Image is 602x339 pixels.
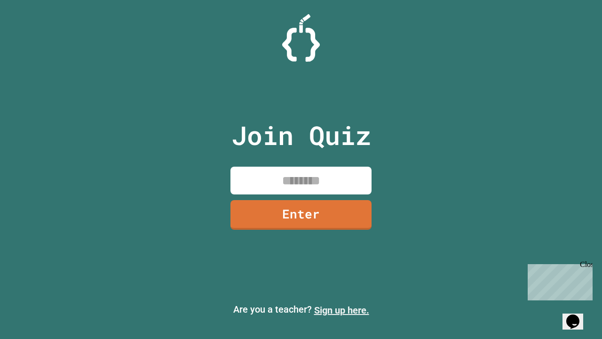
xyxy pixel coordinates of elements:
iframe: chat widget [562,301,593,330]
iframe: chat widget [524,260,593,300]
a: Enter [230,200,372,230]
p: Join Quiz [231,116,371,155]
a: Sign up here. [314,305,369,316]
div: Chat with us now!Close [4,4,65,60]
img: Logo.svg [282,14,320,62]
p: Are you a teacher? [8,302,594,317]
